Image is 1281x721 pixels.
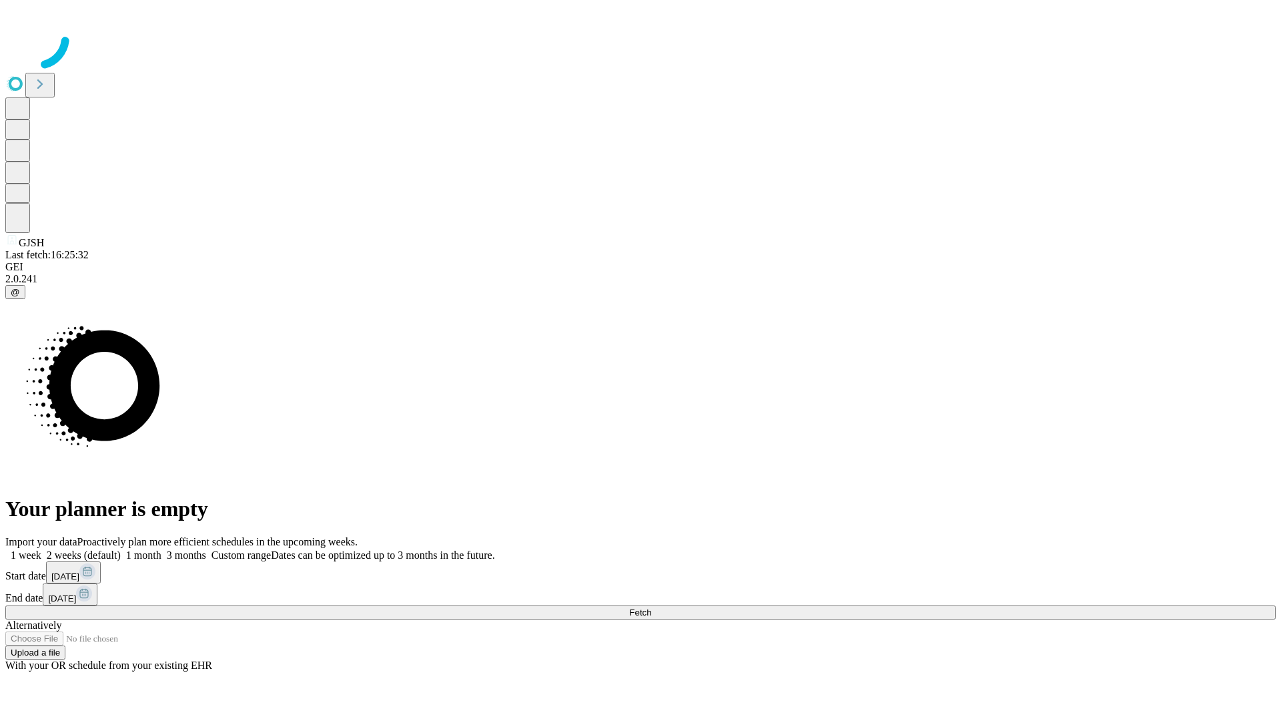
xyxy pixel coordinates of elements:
[211,549,271,561] span: Custom range
[5,249,89,260] span: Last fetch: 16:25:32
[47,549,121,561] span: 2 weeks (default)
[19,237,44,248] span: GJSH
[126,549,161,561] span: 1 month
[271,549,494,561] span: Dates can be optimized up to 3 months in the future.
[77,536,358,547] span: Proactively plan more efficient schedules in the upcoming weeks.
[11,549,41,561] span: 1 week
[167,549,206,561] span: 3 months
[5,606,1276,620] button: Fetch
[5,273,1276,285] div: 2.0.241
[43,583,97,606] button: [DATE]
[5,646,65,660] button: Upload a file
[46,561,101,583] button: [DATE]
[629,608,651,618] span: Fetch
[5,583,1276,606] div: End date
[5,261,1276,273] div: GEI
[5,536,77,547] span: Import your data
[48,593,76,604] span: [DATE]
[5,285,25,299] button: @
[5,660,212,671] span: With your OR schedule from your existing EHR
[51,571,79,581] span: [DATE]
[5,561,1276,583] div: Start date
[5,620,61,631] span: Alternatively
[11,287,20,297] span: @
[5,497,1276,521] h1: Your planner is empty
